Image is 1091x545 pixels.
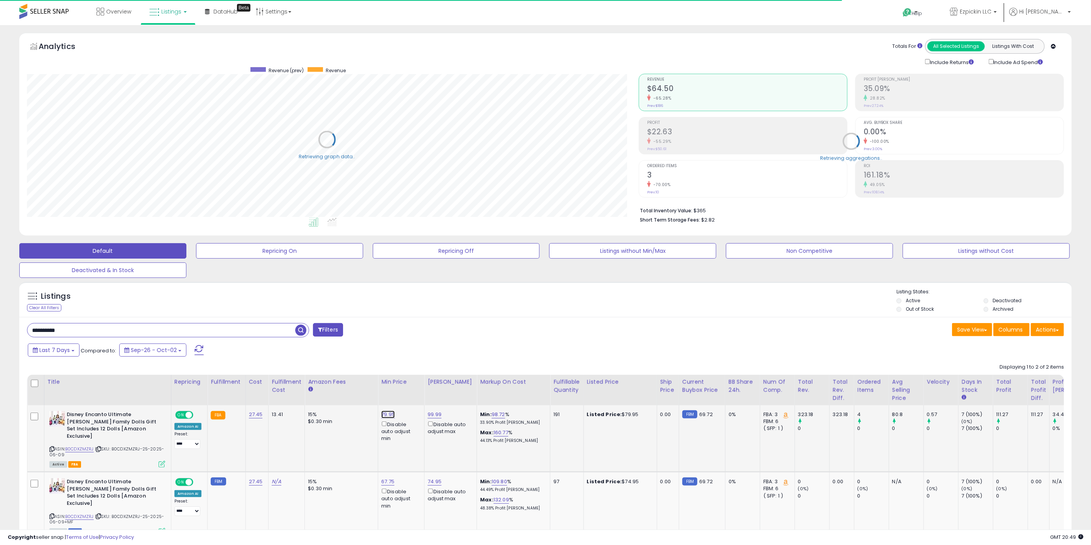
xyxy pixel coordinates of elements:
div: 0.57 [927,411,958,418]
small: (0%) [962,418,973,425]
span: Sep-26 - Oct-02 [131,346,177,354]
div: Avg Selling Price [892,378,920,402]
div: 0 [927,493,958,499]
button: Default [19,243,186,259]
a: 27.45 [249,478,263,486]
a: 109.80 [492,478,507,486]
h5: Listings [41,291,71,302]
span: Columns [998,326,1023,333]
a: 27.45 [249,411,263,418]
div: Retrieving graph data.. [299,153,355,160]
div: Totals For [892,43,922,50]
div: Total Profit Diff. [1031,378,1046,402]
div: 7 (100%) [962,425,993,432]
div: 0 [927,425,958,432]
button: Repricing Off [373,243,540,259]
div: Fulfillable Quantity [553,378,580,394]
div: Total Rev. [798,378,826,394]
div: Amazon AI [174,490,201,497]
div: Amazon AI [174,423,201,430]
span: 2025-10-10 20:49 GMT [1050,533,1083,541]
small: Days In Stock. [962,394,966,401]
a: B0CDXZMZRJ [65,513,94,520]
b: Max: [480,496,494,503]
div: 111.27 [996,411,1028,418]
span: Ezpickin LLC [960,8,991,15]
span: ON [176,412,186,418]
div: Disable auto adjust max [428,487,471,502]
div: 97 [553,478,577,485]
small: FBM [682,477,697,486]
div: 191 [553,411,577,418]
div: 15% [308,478,372,485]
span: FBM [68,528,82,535]
div: FBA: 3 [763,478,789,485]
span: All listings currently available for purchase on Amazon [49,461,67,468]
span: Listings [161,8,181,15]
div: 0 [996,425,1028,432]
h5: Analytics [39,41,90,54]
div: Days In Stock [962,378,990,394]
small: (0%) [996,486,1007,492]
div: 0.00 [660,478,673,485]
label: Deactivated [993,297,1022,304]
a: N/A [272,478,281,486]
small: (0%) [927,486,938,492]
div: 0 [858,478,889,485]
button: Sep-26 - Oct-02 [119,344,186,357]
label: Archived [993,306,1014,312]
div: 0 [858,493,889,499]
span: 69.72 [699,478,713,485]
span: 69.72 [699,411,713,418]
div: Preset: [174,432,201,449]
div: 0 [798,478,829,485]
img: 51HNskma8xL._SL40_.jpg [49,411,65,427]
div: Num of Comp. [763,378,792,394]
div: 0.00 [1031,478,1044,485]
a: 79.95 [381,411,395,418]
div: FBA: 3 [763,411,789,418]
i: Get Help [902,8,912,17]
strong: Copyright [8,533,36,541]
button: Columns [993,323,1030,336]
span: | SKU: B0CDXZMZRJ-25-2025-06-09 [49,446,164,457]
div: Title [47,378,168,386]
div: ASIN: [49,411,165,467]
button: Filters [313,323,343,337]
div: 0 [996,478,1028,485]
div: 323.18 [833,411,848,418]
label: Out of Stock [906,306,934,312]
div: Min Price [381,378,421,386]
div: seller snap | | [8,534,134,541]
div: Ship Price [660,378,676,394]
div: 0 [892,425,924,432]
div: 0 [798,425,829,432]
div: 4 [858,411,889,418]
div: 7 (100%) [962,478,993,485]
div: 0.00 [833,478,848,485]
label: Active [906,297,920,304]
div: FBM: 6 [763,418,789,425]
span: Last 7 Days [39,346,70,354]
div: ( SFP: 1 ) [763,493,789,499]
div: Repricing [174,378,204,386]
a: 67.75 [381,478,394,486]
p: Listing States: [896,288,1072,296]
button: Listings without Cost [903,243,1070,259]
b: Listed Price: [587,478,622,485]
div: Disable auto adjust min [381,487,418,509]
button: Listings With Cost [984,41,1042,51]
div: 13.41 [272,411,299,418]
button: Last 7 Days [28,344,79,357]
div: Markup on Cost [480,378,547,386]
div: N/A [892,478,918,485]
a: Help [896,2,937,25]
div: Displaying 1 to 2 of 2 items [1000,364,1064,371]
b: Max: [480,429,494,436]
div: Include Ad Spend [983,58,1055,66]
div: 0 [927,478,958,485]
div: 0.00 [660,411,673,418]
div: % [480,496,544,511]
div: [PERSON_NAME] [428,378,474,386]
span: Compared to: [81,347,116,354]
